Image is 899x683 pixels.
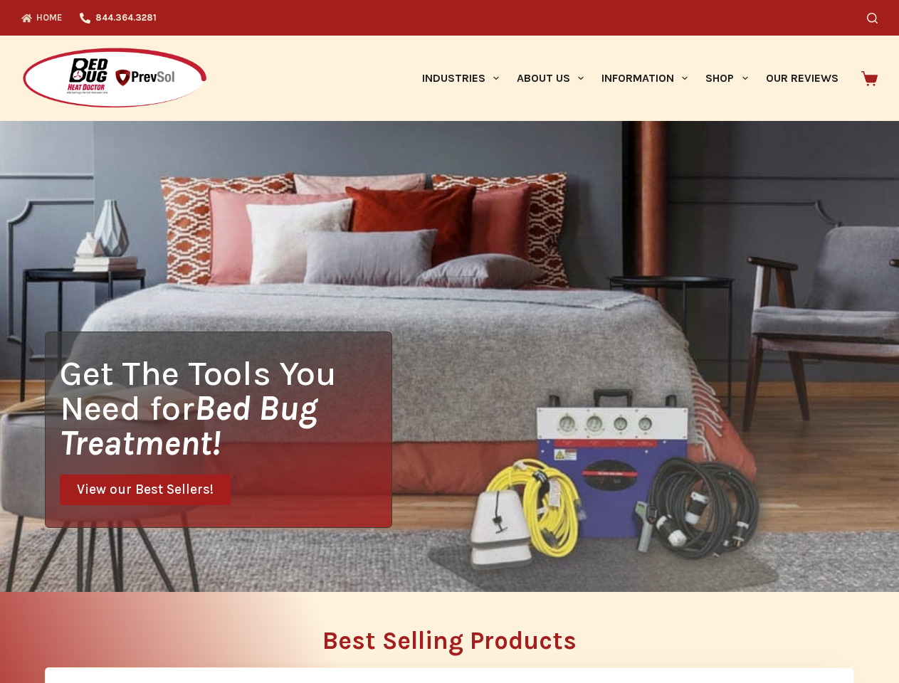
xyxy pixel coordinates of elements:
a: Our Reviews [757,36,847,121]
a: About Us [508,36,592,121]
a: Industries [413,36,508,121]
a: Information [593,36,697,121]
button: Search [867,13,878,23]
h1: Get The Tools You Need for [60,356,391,460]
h2: Best Selling Products [45,628,854,653]
span: View our Best Sellers! [77,483,214,497]
a: View our Best Sellers! [60,475,231,505]
a: Shop [697,36,757,121]
nav: Primary [413,36,847,121]
i: Bed Bug Treatment! [60,388,317,463]
img: Prevsol/Bed Bug Heat Doctor [21,47,208,110]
